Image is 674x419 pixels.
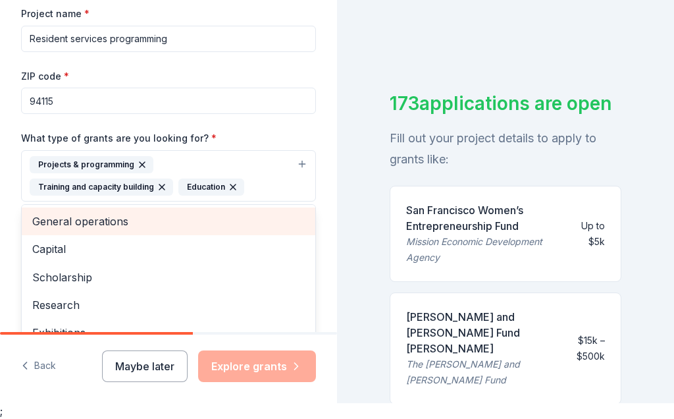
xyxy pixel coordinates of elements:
span: Exhibitions [32,324,305,341]
span: Capital [32,240,305,258]
button: Projects & programmingTraining and capacity buildingEducation [21,150,316,202]
span: General operations [32,213,305,230]
span: Research [32,296,305,314]
div: Education [178,179,244,196]
span: Scholarship [32,269,305,286]
div: Training and capacity building [30,179,173,196]
div: Projects & programming [30,156,153,173]
div: Projects & programmingTraining and capacity buildingEducation [21,204,316,362]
